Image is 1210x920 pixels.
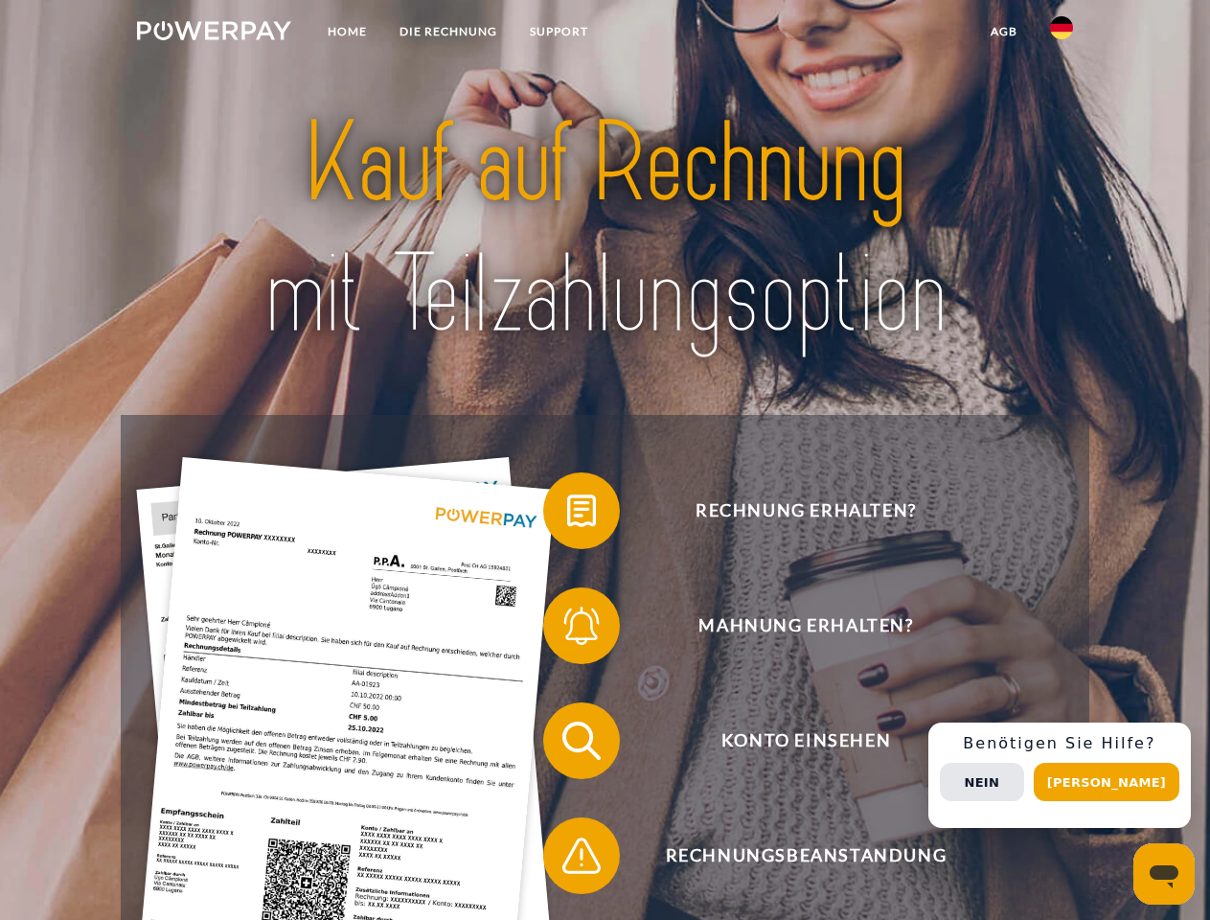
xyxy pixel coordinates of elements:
button: Konto einsehen [543,702,1041,779]
img: qb_bell.svg [558,602,605,650]
span: Mahnung erhalten? [571,587,1040,664]
a: SUPPORT [514,14,605,49]
span: Konto einsehen [571,702,1040,779]
img: qb_warning.svg [558,832,605,880]
a: Home [311,14,383,49]
iframe: Schaltfläche zum Öffnen des Messaging-Fensters [1133,843,1195,905]
div: Schnellhilfe [928,723,1191,828]
img: title-powerpay_de.svg [183,92,1027,367]
img: qb_search.svg [558,717,605,765]
button: Rechnungsbeanstandung [543,817,1041,894]
a: agb [974,14,1034,49]
button: Nein [940,763,1024,801]
img: de [1050,16,1073,39]
h3: Benötigen Sie Hilfe? [940,734,1179,753]
img: logo-powerpay-white.svg [137,21,291,40]
img: qb_bill.svg [558,487,605,535]
button: [PERSON_NAME] [1034,763,1179,801]
button: Rechnung erhalten? [543,472,1041,549]
span: Rechnungsbeanstandung [571,817,1040,894]
span: Rechnung erhalten? [571,472,1040,549]
button: Mahnung erhalten? [543,587,1041,664]
a: DIE RECHNUNG [383,14,514,49]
